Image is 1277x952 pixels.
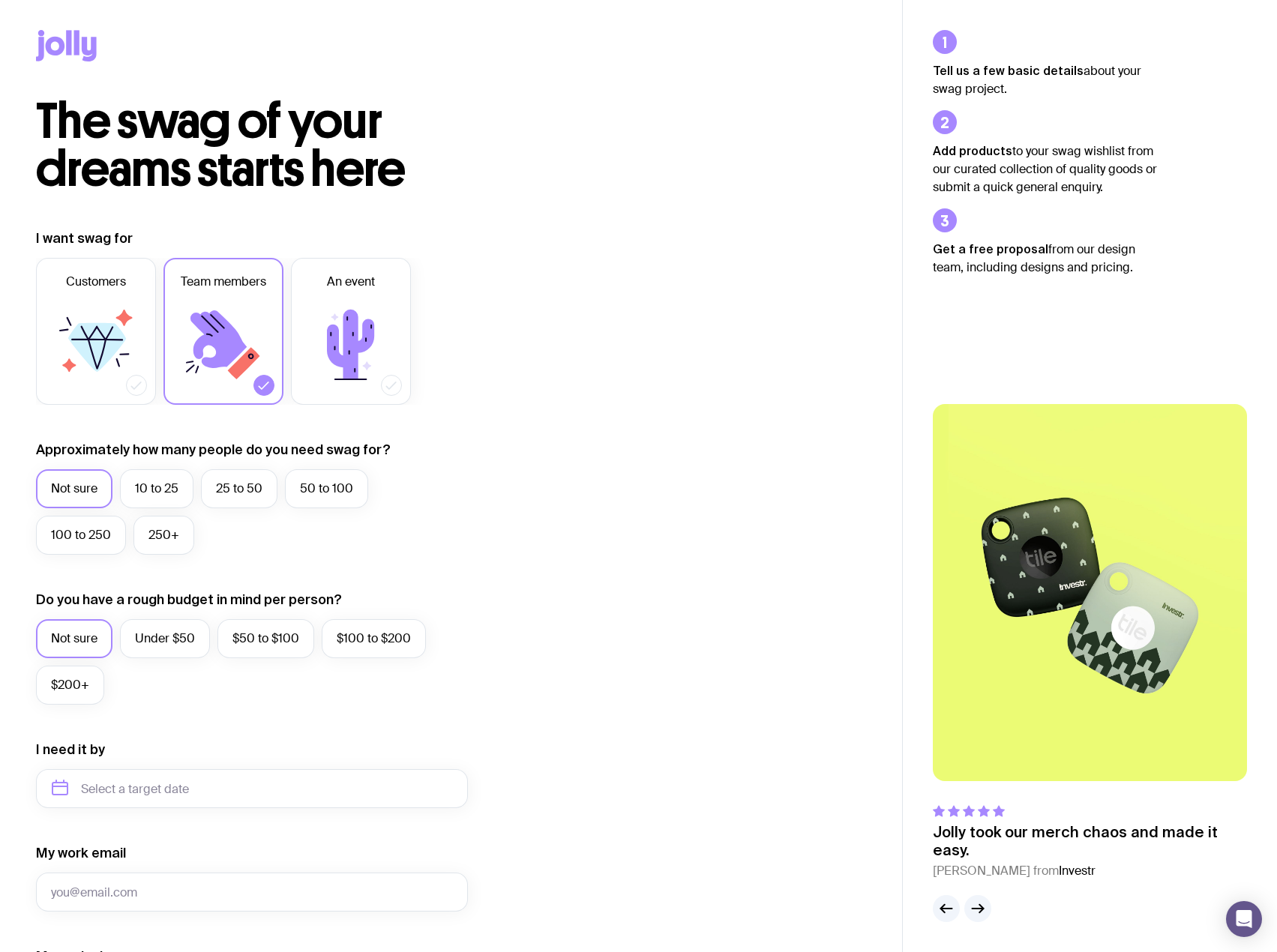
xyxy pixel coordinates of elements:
label: Not sure [36,619,112,658]
label: 25 to 50 [201,469,277,508]
label: 50 to 100 [285,469,368,508]
p: about your swag project. [933,61,1158,98]
p: from our design team, including designs and pricing. [933,240,1158,277]
input: Select a target date [36,769,468,808]
p: Jolly took our merch chaos and made it easy. [933,823,1247,859]
strong: Get a free proposal [933,242,1048,256]
span: Team members [181,273,266,291]
label: My work email [36,844,126,862]
cite: [PERSON_NAME] from [933,862,1247,880]
p: to your swag wishlist from our curated collection of quality goods or submit a quick general enqu... [933,142,1158,196]
label: 100 to 250 [36,516,126,555]
input: you@email.com [36,873,468,912]
label: I want swag for [36,229,133,247]
label: Do you have a rough budget in mind per person? [36,591,342,609]
label: $100 to $200 [322,619,426,658]
label: I need it by [36,741,105,759]
span: Customers [66,273,126,291]
label: Not sure [36,469,112,508]
label: $50 to $100 [217,619,314,658]
label: $200+ [36,666,104,705]
span: Investr [1059,863,1096,879]
label: Under $50 [120,619,210,658]
label: Approximately how many people do you need swag for? [36,441,391,459]
span: The swag of your dreams starts here [36,91,406,199]
div: Open Intercom Messenger [1226,901,1262,937]
label: 250+ [133,516,194,555]
strong: Add products [933,144,1012,157]
label: 10 to 25 [120,469,193,508]
span: An event [327,273,375,291]
strong: Tell us a few basic details [933,64,1084,77]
